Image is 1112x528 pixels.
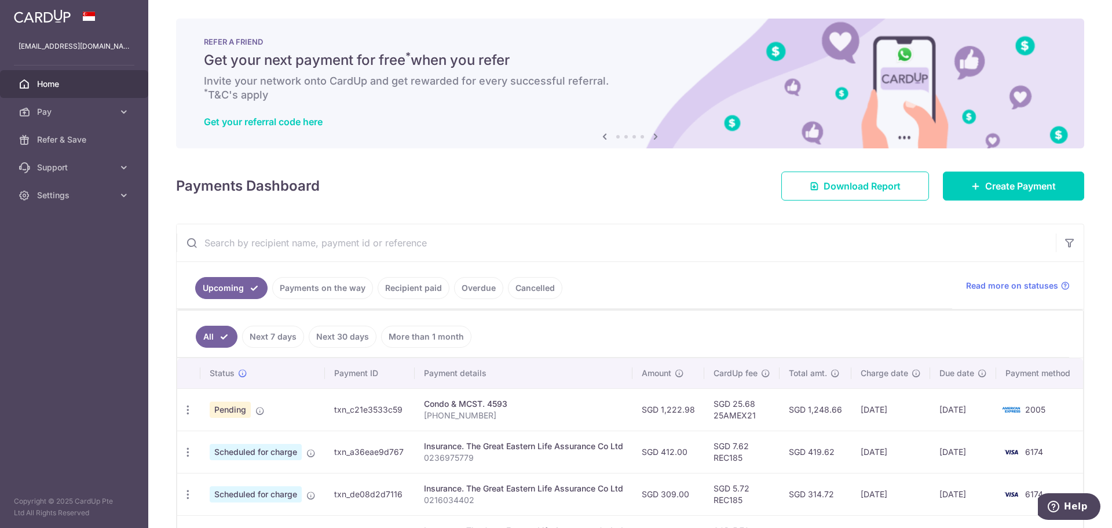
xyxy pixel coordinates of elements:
td: SGD 5.72 REC185 [704,473,780,515]
td: SGD 1,248.66 [780,388,851,431]
td: txn_de08d2d7116 [325,473,415,515]
td: SGD 25.68 25AMEX21 [704,388,780,431]
a: Read more on statuses [966,280,1070,292]
span: Support [37,162,114,173]
img: Bank Card [1000,445,1023,459]
h4: Payments Dashboard [176,176,320,196]
img: RAF banner [176,19,1084,148]
td: [DATE] [930,431,996,473]
span: Pending [210,402,251,418]
a: More than 1 month [381,326,471,348]
a: Upcoming [195,277,268,299]
td: [DATE] [851,388,930,431]
div: Insurance. The Great Eastern Life Assurance Co Ltd [424,483,623,494]
td: [DATE] [930,388,996,431]
span: Amount [642,367,671,379]
span: 6174 [1025,489,1043,499]
th: Payment details [415,358,632,388]
iframe: Opens a widget where you can find more information [1038,493,1100,522]
a: Next 7 days [242,326,304,348]
td: txn_a36eae9d767 [325,431,415,473]
span: CardUp fee [714,367,758,379]
a: Download Report [781,172,929,201]
a: Overdue [454,277,503,299]
span: Create Payment [985,179,1056,193]
p: [PHONE_NUMBER] [424,410,623,421]
td: [DATE] [851,473,930,515]
td: SGD 314.72 [780,473,851,515]
div: Condo & MCST. 4593 [424,398,623,410]
div: Insurance. The Great Eastern Life Assurance Co Ltd [424,440,623,452]
th: Payment ID [325,358,415,388]
span: Download Report [824,179,901,193]
img: CardUp [14,9,71,23]
td: [DATE] [930,473,996,515]
td: SGD 412.00 [632,431,704,473]
td: SGD 419.62 [780,431,851,473]
span: 6174 [1025,447,1043,457]
p: 0236975779 [424,452,623,464]
img: Bank Card [1000,403,1023,417]
th: Payment method [996,358,1084,388]
a: Payments on the way [272,277,373,299]
p: REFER A FRIEND [204,37,1056,46]
img: Bank Card [1000,487,1023,501]
td: SGD 1,222.98 [632,388,704,431]
span: Scheduled for charge [210,486,302,502]
a: Recipient paid [378,277,449,299]
a: Get your referral code here [204,116,323,128]
span: Home [37,78,114,90]
span: Read more on statuses [966,280,1058,292]
td: SGD 309.00 [632,473,704,515]
td: txn_c21e3533c59 [325,388,415,431]
span: Settings [37,190,114,201]
span: Status [210,367,235,379]
input: Search by recipient name, payment id or reference [177,224,1056,261]
td: [DATE] [851,431,930,473]
a: All [196,326,237,348]
p: [EMAIL_ADDRESS][DOMAIN_NAME] [19,41,130,52]
span: 2005 [1025,405,1045,414]
span: Pay [37,106,114,118]
span: Charge date [861,367,908,379]
h5: Get your next payment for free when you refer [204,51,1056,70]
a: Create Payment [943,172,1084,201]
a: Cancelled [508,277,562,299]
a: Next 30 days [309,326,376,348]
span: Scheduled for charge [210,444,302,460]
h6: Invite your network onto CardUp and get rewarded for every successful referral. T&C's apply [204,74,1056,102]
span: Refer & Save [37,134,114,145]
p: 0216034402 [424,494,623,506]
span: Due date [939,367,974,379]
span: Total amt. [789,367,827,379]
td: SGD 7.62 REC185 [704,431,780,473]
